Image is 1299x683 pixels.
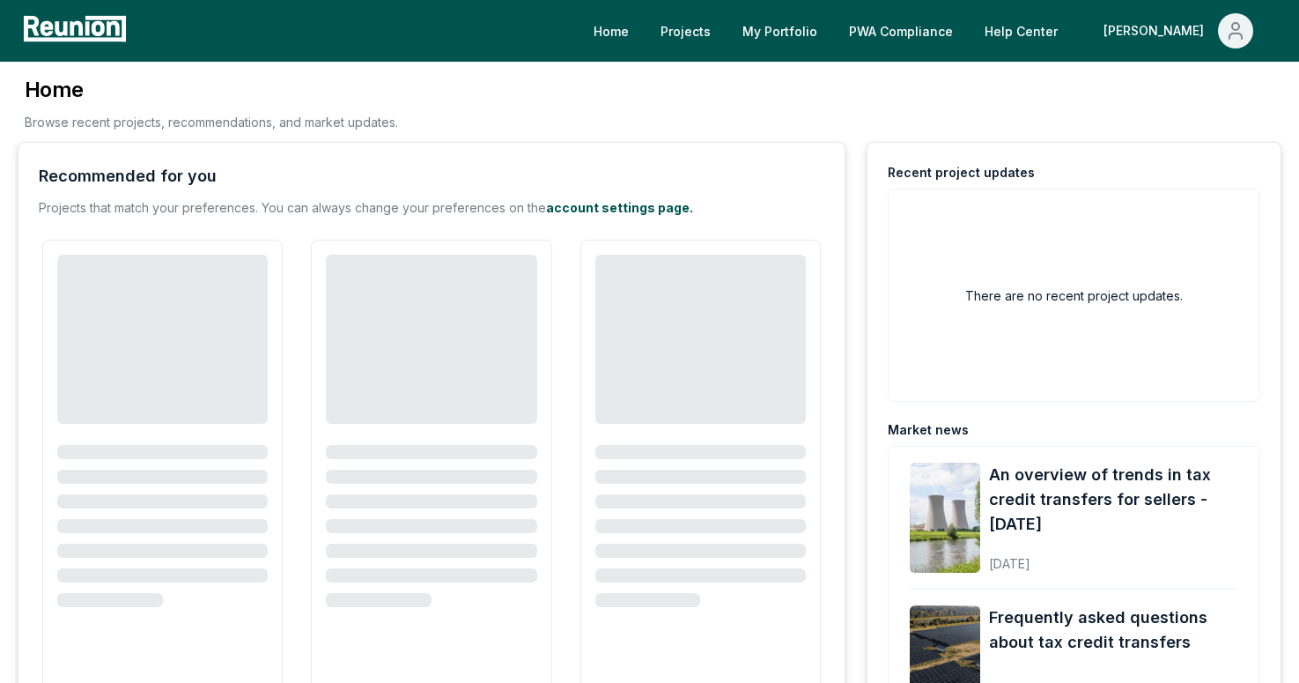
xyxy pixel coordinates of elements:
a: An overview of trends in tax credit transfers for sellers - [DATE] [989,463,1238,537]
div: Recent project updates [888,164,1035,182]
h2: There are no recent project updates. [965,286,1183,305]
button: [PERSON_NAME] [1089,13,1267,48]
a: PWA Compliance [835,13,967,48]
img: An overview of trends in tax credit transfers for sellers - October 2025 [910,463,980,573]
div: Recommended for you [39,164,217,189]
h3: Home [25,76,398,104]
div: [DATE] [989,542,1238,573]
div: [PERSON_NAME] [1103,13,1211,48]
nav: Main [579,13,1281,48]
span: Projects that match your preferences. You can always change your preferences on the [39,200,546,215]
p: Browse recent projects, recommendations, and market updates. [25,113,398,131]
div: Market news [888,421,969,439]
a: account settings page. [546,200,693,215]
a: Projects [646,13,725,48]
a: Home [579,13,643,48]
a: My Portfolio [728,13,831,48]
a: Frequently asked questions about tax credit transfers [989,605,1238,655]
a: Help Center [971,13,1072,48]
